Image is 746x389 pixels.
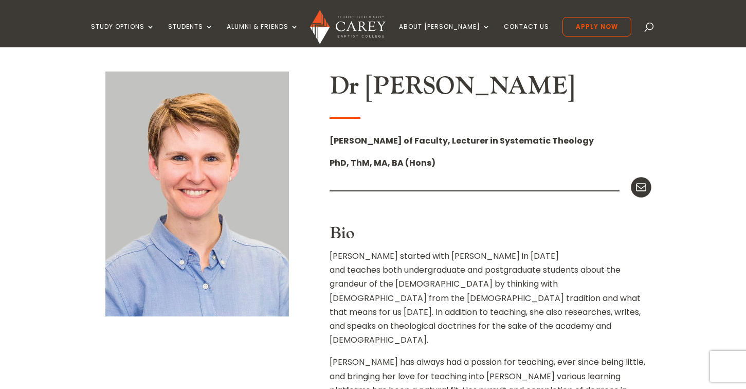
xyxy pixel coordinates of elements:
[310,10,386,44] img: Carey Baptist College
[562,17,631,37] a: Apply Now
[330,224,650,249] h3: Bio
[227,23,299,47] a: Alumni & Friends
[105,72,289,316] img: Christa McKirland_600x800
[91,23,155,47] a: Study Options
[330,72,650,107] h2: Dr [PERSON_NAME]
[399,23,490,47] a: About [PERSON_NAME]
[330,249,650,355] p: [PERSON_NAME] started with [PERSON_NAME] in [DATE] and teaches both undergraduate and postgraduat...
[330,157,435,169] strong: PhD, ThM, MA, BA (Hons)
[330,135,594,147] strong: [PERSON_NAME] of Faculty, Lecturer in Systematic Theology
[504,23,549,47] a: Contact Us
[168,23,213,47] a: Students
